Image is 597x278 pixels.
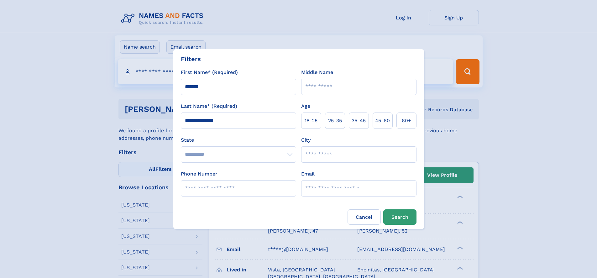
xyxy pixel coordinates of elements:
span: 25‑35 [328,117,342,124]
label: Email [301,170,315,178]
label: Middle Name [301,69,333,76]
label: City [301,136,311,144]
label: Age [301,102,310,110]
label: Last Name* (Required) [181,102,237,110]
button: Search [383,209,416,225]
label: Phone Number [181,170,217,178]
label: Cancel [348,209,381,225]
div: Filters [181,54,201,64]
span: 18‑25 [305,117,317,124]
label: First Name* (Required) [181,69,238,76]
span: 35‑45 [352,117,366,124]
label: State [181,136,296,144]
span: 45‑60 [375,117,390,124]
span: 60+ [402,117,411,124]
